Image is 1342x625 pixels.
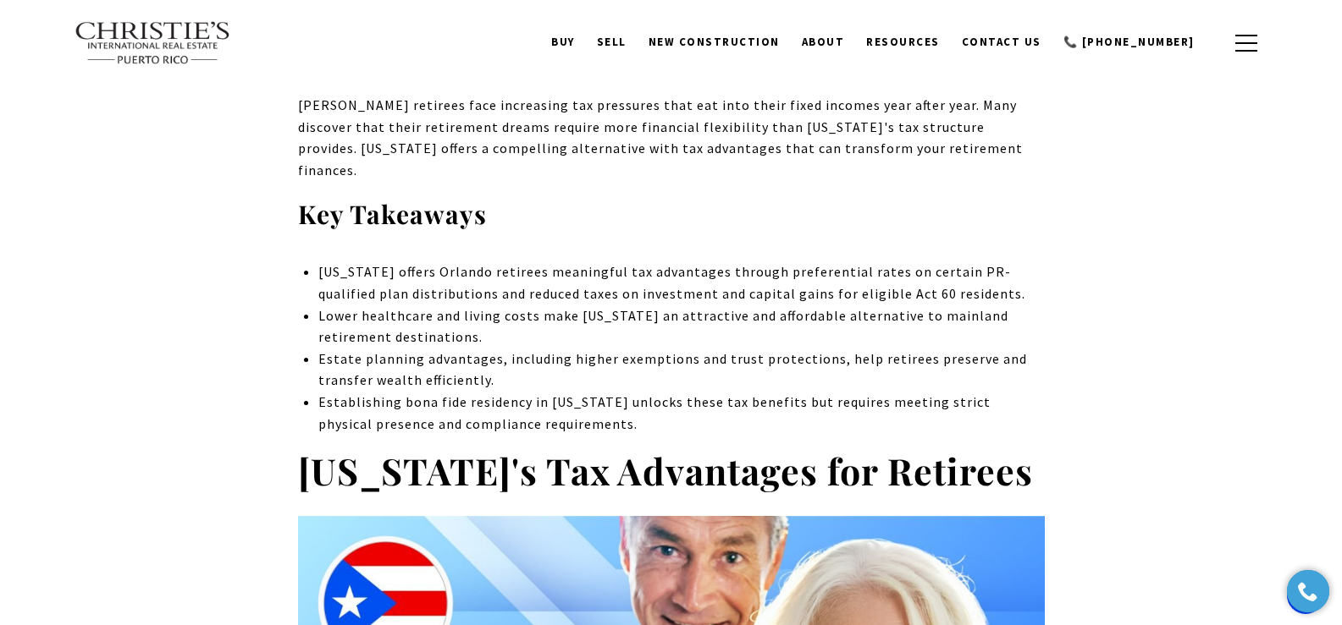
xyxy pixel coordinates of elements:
p: Lower healthcare and living costs make [US_STATE] an attractive and affordable alternative to mai... [318,305,1044,348]
span: Contact Us [962,35,1041,49]
a: Resources [855,26,951,58]
img: Christie's International Real Estate text transparent background [75,21,232,65]
button: button [1224,19,1268,68]
p: [PERSON_NAME] retirees face increasing tax pressures that eat into their fixed incomes year after... [298,95,1045,181]
p: Estate planning advantages, including higher exemptions and trust protections, help retirees pres... [318,348,1044,392]
p: [US_STATE] offers Orlando retirees meaningful tax advantages through preferential rates on certai... [318,261,1044,304]
p: Establishing bona fide residency in [US_STATE] unlocks these tax benefits but requires meeting st... [318,392,1044,435]
a: call 9393373000 [1052,26,1206,58]
span: New Construction [649,35,780,49]
a: About [791,26,856,58]
a: BUY [540,26,586,58]
a: New Construction [638,26,791,58]
a: SELL [586,26,638,58]
strong: [US_STATE]'s Tax Advantages for Retirees [298,446,1033,495]
strong: Key Takeaways [298,197,487,231]
a: search [1206,34,1224,52]
span: 📞 [PHONE_NUMBER] [1063,35,1195,49]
